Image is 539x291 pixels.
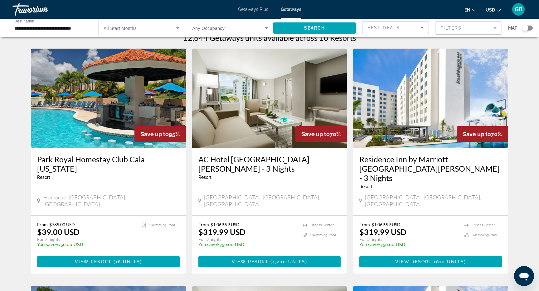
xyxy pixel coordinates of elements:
img: 8843O01X.jpg [31,49,186,148]
span: en [464,7,470,12]
span: 16 units [115,259,140,264]
span: View Resort [395,259,432,264]
span: All Start Months [104,26,137,31]
span: [GEOGRAPHIC_DATA], [GEOGRAPHIC_DATA], [GEOGRAPHIC_DATA] [204,194,341,208]
button: Change language [464,5,476,14]
span: Map [508,24,517,32]
a: Getaways [281,7,301,12]
span: You save [359,242,378,247]
span: Save up to [463,131,491,137]
span: GB [515,6,522,12]
span: View Resort [75,259,112,264]
button: View Resort(610 units) [359,256,502,267]
span: Best Deals [367,25,400,30]
mat-select: Sort by [367,24,424,31]
span: Fitness Center [310,223,334,227]
span: Save up to [141,131,169,137]
img: RM58I01X.jpg [192,49,347,148]
p: $750.00 USD [198,242,297,247]
span: Resort [198,175,211,180]
span: 1,200 units [273,259,305,264]
span: From [37,222,48,227]
p: For 3 nights [198,236,297,242]
h1: 12,644 Getaways units available across 10 Resorts [183,33,356,42]
a: Getaways Plus [238,7,268,12]
span: From [359,222,370,227]
button: Change currency [486,5,501,14]
div: 70% [295,126,347,142]
span: View Resort [232,259,269,264]
span: From [198,222,209,227]
a: Park Royal Homestay Club Cala [US_STATE] [37,155,180,173]
p: $319.99 USD [359,227,406,236]
p: For 7 nights [37,236,136,242]
iframe: Button to launch messaging window [514,266,534,286]
p: $319.99 USD [198,227,245,236]
p: $39.00 USD [37,227,80,236]
span: ( ) [269,259,307,264]
button: View Resort(1,200 units) [198,256,341,267]
div: 95% [134,126,186,142]
button: Filter [435,21,502,35]
span: [GEOGRAPHIC_DATA], [GEOGRAPHIC_DATA], [GEOGRAPHIC_DATA] [365,194,502,208]
p: $750.00 USD [359,242,458,247]
span: $1,069.99 USD [211,222,240,227]
span: Search [304,26,325,31]
span: Destination [14,19,34,23]
span: 610 units [436,259,464,264]
a: AC Hotel [GEOGRAPHIC_DATA][PERSON_NAME] - 3 Nights [198,155,341,173]
p: $750.00 USD [37,242,136,247]
button: Search [273,22,356,34]
span: You save [37,242,56,247]
span: Swimming Pool [149,223,175,227]
span: Swimming Pool [310,233,336,237]
a: Travorium [12,1,75,17]
a: Residence Inn by Marriott [GEOGRAPHIC_DATA][PERSON_NAME] - 3 Nights [359,155,502,183]
button: User Menu [510,3,527,16]
span: Humacao, [GEOGRAPHIC_DATA], [GEOGRAPHIC_DATA] [43,194,180,208]
span: Save up to [302,131,330,137]
span: $789.00 USD [49,222,75,227]
span: ( ) [112,259,142,264]
div: 70% [457,126,508,142]
span: You save [198,242,217,247]
button: View Resort(16 units) [37,256,180,267]
span: Resort [359,184,372,189]
span: USD [486,7,495,12]
img: RW25E01X.jpg [353,49,508,148]
span: Fitness Center [472,223,495,227]
span: $1,069.99 USD [371,222,401,227]
span: ( ) [432,259,466,264]
span: Any Occupancy [192,26,225,31]
span: Swimming Pool [472,233,497,237]
span: Resort [37,175,50,180]
p: For 3 nights [359,236,458,242]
